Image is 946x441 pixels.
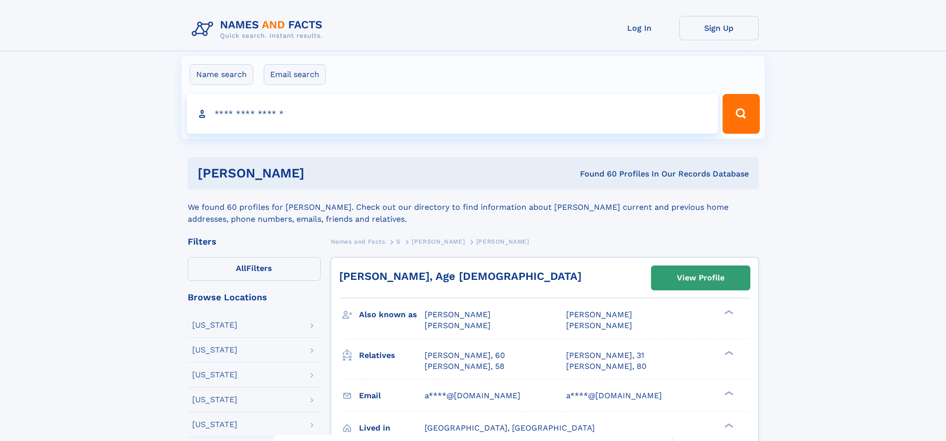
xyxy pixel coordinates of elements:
[192,321,237,329] div: [US_STATE]
[198,167,442,179] h1: [PERSON_NAME]
[188,189,759,225] div: We found 60 profiles for [PERSON_NAME]. Check out our directory to find information about [PERSON...
[425,310,491,319] span: [PERSON_NAME]
[476,238,529,245] span: [PERSON_NAME]
[236,264,246,273] span: All
[187,94,719,134] input: search input
[331,235,385,248] a: Names and Facts
[192,396,237,404] div: [US_STATE]
[396,235,401,248] a: S
[190,64,253,85] label: Name search
[192,421,237,429] div: [US_STATE]
[566,321,632,330] span: [PERSON_NAME]
[192,371,237,379] div: [US_STATE]
[722,422,734,429] div: ❯
[722,390,734,396] div: ❯
[425,361,505,372] a: [PERSON_NAME], 58
[188,293,321,302] div: Browse Locations
[412,235,465,248] a: [PERSON_NAME]
[566,361,647,372] a: [PERSON_NAME], 80
[188,16,331,43] img: Logo Names and Facts
[652,266,750,290] a: View Profile
[677,266,725,289] div: View Profile
[722,309,734,316] div: ❯
[192,346,237,354] div: [US_STATE]
[359,347,425,364] h3: Relatives
[396,238,401,245] span: S
[425,423,595,433] span: [GEOGRAPHIC_DATA], [GEOGRAPHIC_DATA]
[264,64,326,85] label: Email search
[188,237,321,246] div: Filters
[566,350,644,361] a: [PERSON_NAME], 31
[723,94,759,134] button: Search Button
[339,270,582,282] a: [PERSON_NAME], Age [DEMOGRAPHIC_DATA]
[566,310,632,319] span: [PERSON_NAME]
[359,387,425,404] h3: Email
[600,16,679,40] a: Log In
[188,257,321,281] label: Filters
[359,306,425,323] h3: Also known as
[722,350,734,356] div: ❯
[425,321,491,330] span: [PERSON_NAME]
[425,350,505,361] a: [PERSON_NAME], 60
[359,420,425,437] h3: Lived in
[412,238,465,245] span: [PERSON_NAME]
[442,169,749,179] div: Found 60 Profiles In Our Records Database
[679,16,759,40] a: Sign Up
